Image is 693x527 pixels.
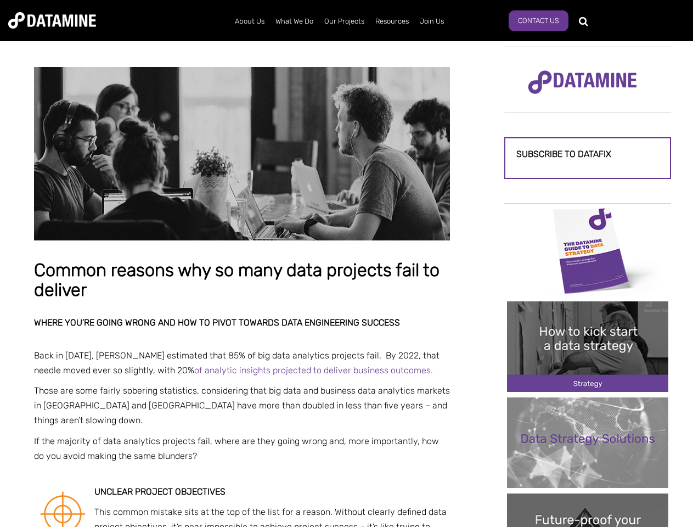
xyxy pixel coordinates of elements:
[521,63,644,102] img: Datamine Logo No Strapline - Purple
[34,348,450,378] p: Back in [DATE], [PERSON_NAME] estimated that 85% of big data analytics projects fail. By 2022, th...
[270,7,319,36] a: What We Do
[509,10,568,31] a: Contact Us
[94,486,226,497] strong: Unclear project objectives
[34,383,450,428] p: Those are some fairly sobering statistics, considering that big data and business data analytics ...
[34,261,450,300] h1: Common reasons why so many data projects fail to deliver
[516,149,659,159] h3: Subscribe to datafix
[507,205,668,295] img: Data Strategy Cover thumbnail
[229,7,270,36] a: About Us
[370,7,414,36] a: Resources
[507,301,668,392] img: 20241212 How to kick start a data strategy-2
[34,434,450,463] p: If the majority of data analytics projects fail, where are they going wrong and, more importantly...
[34,318,450,328] h2: Where you’re going wrong and how to pivot towards data engineering success
[507,397,668,488] img: 202408 Data Strategy Solutions feature image
[414,7,449,36] a: Join Us
[319,7,370,36] a: Our Projects
[8,12,96,29] img: Datamine
[194,365,433,375] a: of analytic insights projected to deliver business outcomes.
[34,67,450,240] img: Common reasons why so many data projects fail to deliver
